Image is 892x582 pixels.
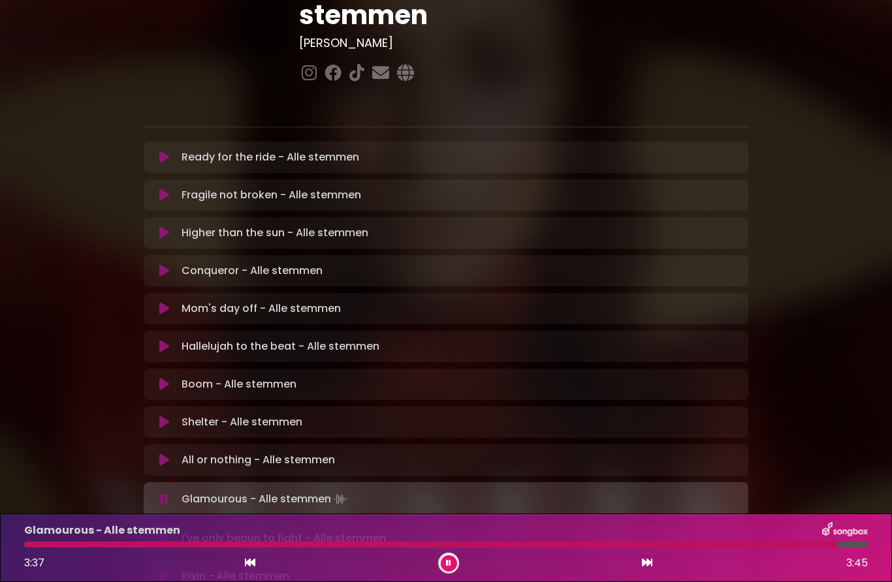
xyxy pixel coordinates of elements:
[182,490,349,508] p: Glamourous - Alle stemmen
[182,452,335,468] p: All or nothing - Alle stemmen
[24,523,180,538] p: Glamourous - Alle stemmen
[24,555,44,570] span: 3:37
[182,225,368,241] p: Higher than the sun - Alle stemmen
[182,301,341,316] p: Mom's day off - Alle stemmen
[822,522,868,539] img: songbox-logo-white.png
[182,414,302,430] p: Shelter - Alle stemmen
[182,376,296,392] p: Boom - Alle stemmen
[846,555,868,571] span: 3:45
[299,36,749,50] h3: [PERSON_NAME]
[182,339,379,354] p: Hallelujah to the beat - Alle stemmen
[182,263,323,279] p: Conqueror - Alle stemmen
[182,149,359,165] p: Ready for the ride - Alle stemmen
[182,187,361,203] p: Fragile not broken - Alle stemmen
[331,490,349,508] img: waveform4.gif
